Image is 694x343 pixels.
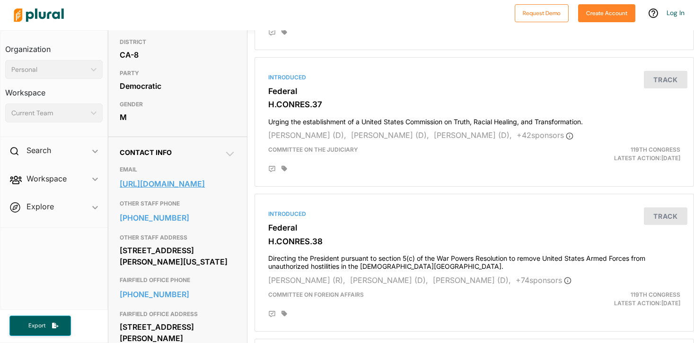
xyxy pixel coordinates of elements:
[11,65,87,75] div: Personal
[268,223,680,232] h3: Federal
[644,207,687,225] button: Track
[268,86,680,96] h3: Federal
[268,73,680,82] div: Introduced
[578,8,635,17] a: Create Account
[268,237,680,246] h3: H.CONRES.38
[578,4,635,22] button: Create Account
[268,275,345,285] span: [PERSON_NAME] (R),
[5,79,103,100] h3: Workspace
[631,291,680,298] span: 119th Congress
[281,165,287,172] div: Add tags
[351,130,429,140] span: [PERSON_NAME] (D),
[26,145,51,155] h2: Search
[5,35,103,56] h3: Organization
[120,148,172,156] span: Contact Info
[120,99,236,110] h3: GENDER
[120,164,236,175] h3: EMAIL
[631,146,680,153] span: 119th Congress
[281,29,287,35] div: Add tags
[120,110,236,124] div: M
[268,29,276,36] div: Add Position Statement
[281,310,287,317] div: Add tags
[9,316,71,336] button: Export
[545,291,687,308] div: Latest Action: [DATE]
[268,310,276,318] div: Add Position Statement
[515,4,569,22] button: Request Demo
[120,211,236,225] a: [PHONE_NUMBER]
[268,130,346,140] span: [PERSON_NAME] (D),
[120,243,236,269] div: [STREET_ADDRESS][PERSON_NAME][US_STATE]
[120,274,236,286] h3: FAIRFIELD OFFICE PHONE
[11,108,87,118] div: Current Team
[350,275,428,285] span: [PERSON_NAME] (D),
[516,275,571,285] span: + 74 sponsor s
[120,48,236,62] div: CA-8
[120,36,236,48] h3: DISTRICT
[433,275,511,285] span: [PERSON_NAME] (D),
[644,71,687,88] button: Track
[434,130,512,140] span: [PERSON_NAME] (D),
[120,198,236,209] h3: OTHER STAFF PHONE
[22,322,52,330] span: Export
[268,100,680,109] h3: H.CONRES.37
[120,68,236,79] h3: PARTY
[120,232,236,243] h3: OTHER STAFF ADDRESS
[517,130,573,140] span: + 42 sponsor s
[120,309,236,320] h3: FAIRFIELD OFFICE ADDRESS
[268,113,680,126] h4: Urging the establishment of a United States Commission on Truth, Racial Healing, and Transformation.
[120,177,236,191] a: [URL][DOMAIN_NAME]
[545,146,687,163] div: Latest Action: [DATE]
[268,291,364,298] span: Committee on Foreign Affairs
[120,287,236,301] a: [PHONE_NUMBER]
[120,79,236,93] div: Democratic
[268,165,276,173] div: Add Position Statement
[268,250,680,271] h4: Directing the President pursuant to section 5(c) of the War Powers Resolution to remove United St...
[515,8,569,17] a: Request Demo
[268,210,680,218] div: Introduced
[268,146,358,153] span: Committee on the Judiciary
[667,9,685,17] a: Log In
